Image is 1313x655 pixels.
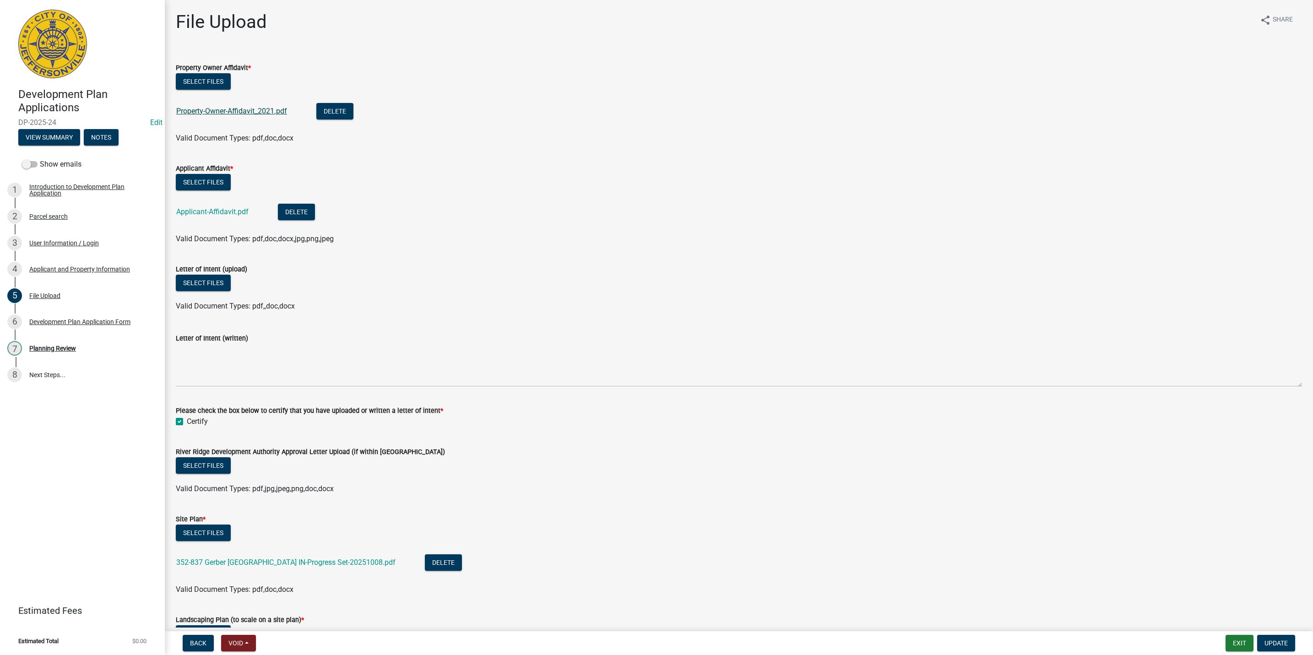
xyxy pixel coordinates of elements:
[176,65,251,71] label: Property Owner Affidavit
[1226,635,1253,651] button: Exit
[18,118,146,127] span: DP-2025-24
[29,266,130,272] div: Applicant and Property Information
[7,209,22,224] div: 2
[1253,11,1300,29] button: shareShare
[18,129,80,146] button: View Summary
[7,368,22,382] div: 8
[7,601,150,620] a: Estimated Fees
[187,416,208,427] label: Certify
[176,408,443,414] label: Please check the box below to certify that you have uploaded or written a letter of intent
[176,558,396,567] a: 352-837 Gerber [GEOGRAPHIC_DATA] IN-Progress Set-20251008.pdf
[176,266,247,273] label: Letter of Intent (upload)
[29,292,60,299] div: File Upload
[176,234,334,243] span: Valid Document Types: pdf,doc,docx,jpg,png,jpeg
[7,341,22,356] div: 7
[29,184,150,196] div: Introduction to Development Plan Application
[176,449,445,455] label: River Ridge Development Authority Approval Letter Upload (if within [GEOGRAPHIC_DATA])
[29,240,99,246] div: User Information / Login
[7,288,22,303] div: 5
[1257,635,1295,651] button: Update
[29,213,68,220] div: Parcel search
[278,208,315,217] wm-modal-confirm: Delete Document
[22,159,81,170] label: Show emails
[176,11,267,33] h1: File Upload
[7,262,22,276] div: 4
[1264,639,1288,647] span: Update
[1260,15,1271,26] i: share
[176,275,231,291] button: Select files
[176,484,334,493] span: Valid Document Types: pdf,jpg,jpeg,png,doc,docx
[29,319,130,325] div: Development Plan Application Form
[425,559,462,568] wm-modal-confirm: Delete Document
[176,302,295,310] span: Valid Document Types: pdf,,doc,docx
[176,207,249,216] a: Applicant-Affidavit.pdf
[18,10,87,78] img: City of Jeffersonville, Indiana
[132,638,146,644] span: $0.00
[190,639,206,647] span: Back
[176,525,231,541] button: Select files
[7,183,22,197] div: 1
[176,617,304,623] label: Landscaping Plan (to scale on a site plan)
[7,236,22,250] div: 3
[176,134,293,142] span: Valid Document Types: pdf,doc,docx
[176,625,231,642] button: Select files
[176,336,248,342] label: Letter of Intent (written)
[29,345,76,352] div: Planning Review
[228,639,243,647] span: Void
[176,166,233,172] label: Applicant Affidavit
[7,314,22,329] div: 6
[221,635,256,651] button: Void
[278,204,315,220] button: Delete
[316,108,353,116] wm-modal-confirm: Delete Document
[176,73,231,90] button: Select files
[176,107,287,115] a: Property-Owner-Affidavit_2021.pdf
[176,585,293,594] span: Valid Document Types: pdf,doc,docx
[176,457,231,474] button: Select files
[150,118,163,127] a: Edit
[176,174,231,190] button: Select files
[176,516,206,523] label: Site Plan
[183,635,214,651] button: Back
[1273,15,1293,26] span: Share
[84,134,119,141] wm-modal-confirm: Notes
[18,638,59,644] span: Estimated Total
[425,554,462,571] button: Delete
[316,103,353,119] button: Delete
[150,118,163,127] wm-modal-confirm: Edit Application Number
[84,129,119,146] button: Notes
[18,134,80,141] wm-modal-confirm: Summary
[18,88,157,114] h4: Development Plan Applications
